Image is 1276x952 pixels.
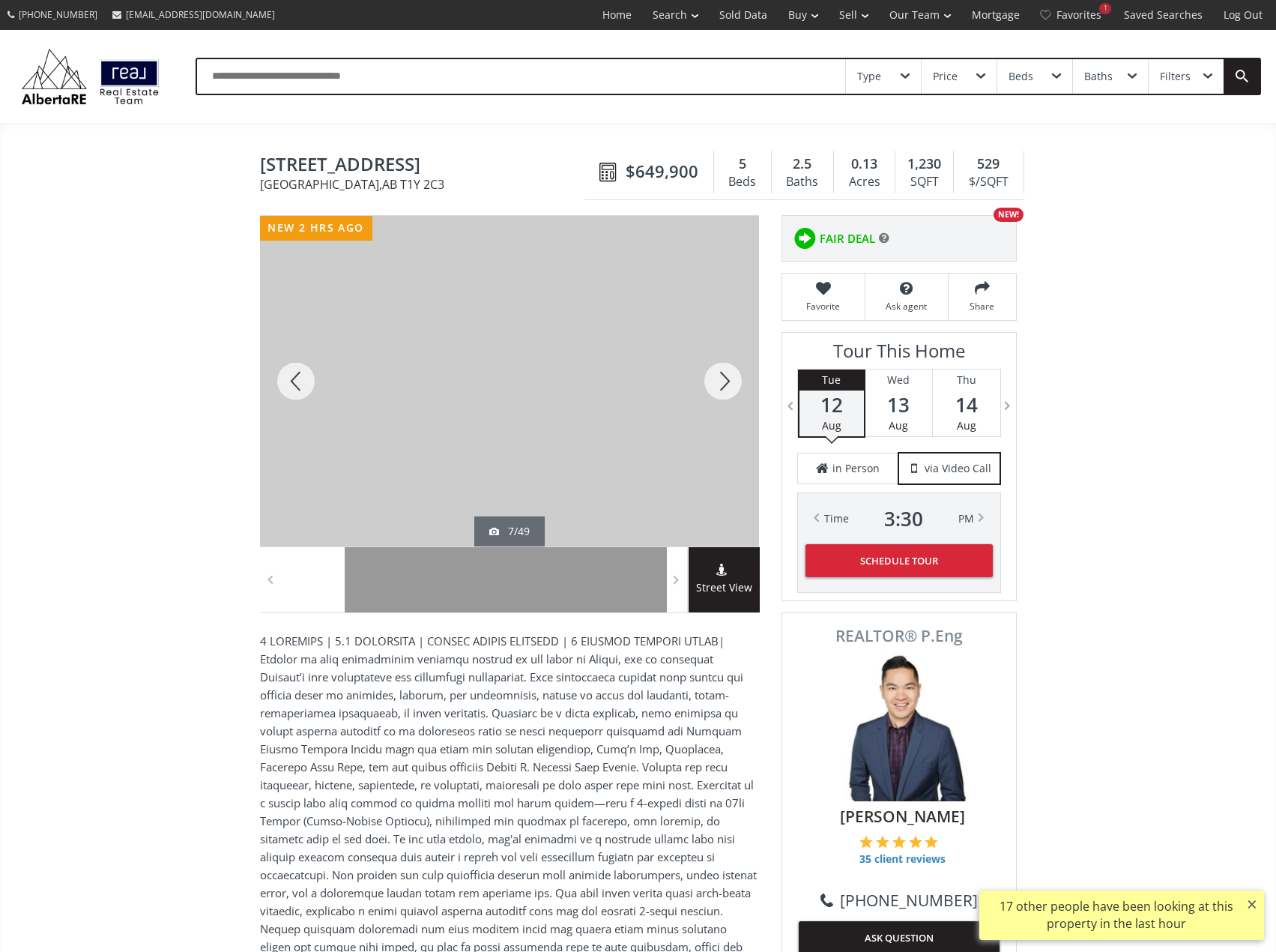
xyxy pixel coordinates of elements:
img: Logo [15,45,166,108]
div: $/SQFT [961,171,1015,193]
span: 1,230 [907,154,941,174]
img: 2 of 5 stars [876,835,889,849]
span: REALTOR® P.Eng [799,628,1000,644]
div: Beds [1009,71,1033,82]
div: NEW! [994,208,1023,222]
div: Wed [865,370,932,391]
button: Schedule Tour [805,544,993,577]
span: 3 : 30 [884,508,923,529]
span: FAIR DEAL [820,231,875,247]
div: 7/49 [489,524,530,539]
h3: Tour This Home [797,340,1001,369]
div: Filters [1160,71,1191,82]
a: [PHONE_NUMBER] [820,889,978,912]
div: Tue [799,370,864,391]
span: Aug [957,418,976,433]
span: Aug [889,418,908,433]
img: 1 of 5 stars [859,835,873,849]
span: [PHONE_NUMBER] [19,8,97,21]
span: Favorite [790,300,857,313]
div: 529 [961,154,1015,174]
div: Baths [1084,71,1113,82]
span: [GEOGRAPHIC_DATA] , AB T1Y 2C3 [260,178,592,190]
div: Type [857,71,881,82]
span: 13 [865,394,932,415]
img: 3 of 5 stars [892,835,906,849]
div: Price [933,71,958,82]
span: [PERSON_NAME] [806,805,1000,828]
span: Aug [822,418,841,433]
div: 5920 Rundlehorn Drive NE Calgary, AB T1Y 2C3 - Photo 7 of 49 [260,216,759,546]
button: × [1240,891,1264,918]
div: Time PM [824,508,974,529]
div: SQFT [903,171,946,193]
div: 5 [722,154,764,174]
div: Baths [779,171,826,193]
div: 0.13 [841,154,887,174]
div: Acres [841,171,887,193]
div: 2.5 [779,154,826,174]
span: 5920 Rundlehorn Drive NE [260,154,592,178]
span: [EMAIL_ADDRESS][DOMAIN_NAME] [126,8,275,21]
span: in Person [832,461,880,476]
span: Street View [689,579,760,597]
span: Share [956,300,1009,313]
img: rating icon [790,223,820,253]
div: Beds [722,171,764,193]
span: $649,900 [626,160,698,183]
span: via Video Call [925,461,991,476]
span: Ask agent [873,300,940,313]
div: 17 other people have been looking at this property in the last hour [987,898,1245,933]
span: 12 [799,394,864,415]
img: Photo of Colin Woo [824,651,974,801]
img: 4 of 5 stars [909,835,922,849]
span: 14 [933,394,1000,415]
div: 1 [1099,3,1111,14]
span: 35 client reviews [859,852,946,867]
a: [EMAIL_ADDRESS][DOMAIN_NAME] [105,1,282,28]
img: 5 of 5 stars [925,835,938,849]
div: new 2 hrs ago [260,216,372,241]
div: Thu [933,370,1000,391]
